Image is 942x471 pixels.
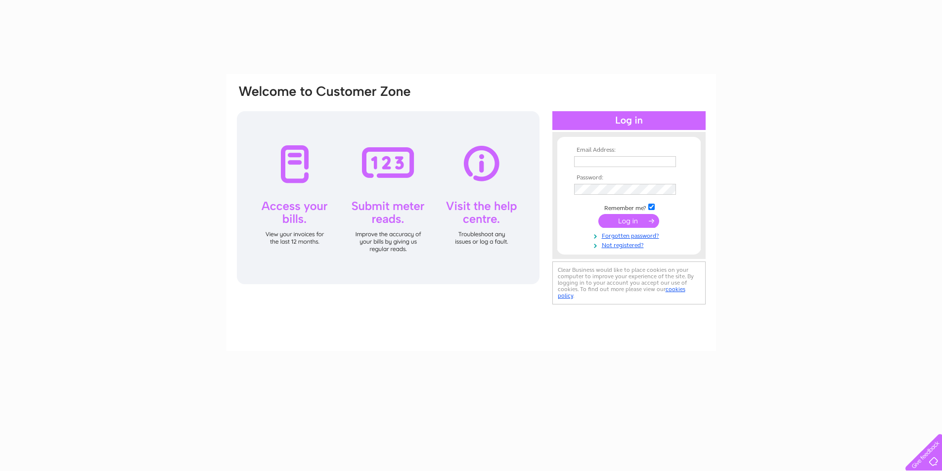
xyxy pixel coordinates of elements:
[552,261,706,304] div: Clear Business would like to place cookies on your computer to improve your experience of the sit...
[574,230,686,240] a: Forgotten password?
[572,147,686,154] th: Email Address:
[572,174,686,181] th: Password:
[598,214,659,228] input: Submit
[572,202,686,212] td: Remember me?
[558,286,685,299] a: cookies policy
[574,240,686,249] a: Not registered?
